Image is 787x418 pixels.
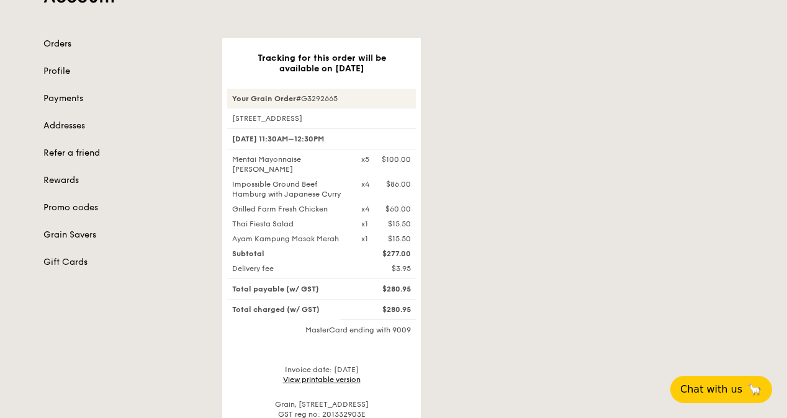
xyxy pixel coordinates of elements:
[283,375,361,384] a: View printable version
[225,154,354,174] div: Mentai Mayonnaise [PERSON_NAME]
[354,305,418,314] div: $280.95
[227,365,416,385] div: Invoice date: [DATE]
[354,284,418,294] div: $280.95
[225,179,354,199] div: Impossible Ground Beef Hamburg with Japanese Curry
[227,113,416,123] div: [STREET_ADDRESS]
[43,202,207,214] a: Promo codes
[680,382,742,397] span: Chat with us
[43,174,207,187] a: Rewards
[43,65,207,78] a: Profile
[361,204,370,214] div: x4
[386,179,411,189] div: $86.00
[361,179,370,189] div: x4
[225,249,354,259] div: Subtotal
[43,120,207,132] a: Addresses
[747,382,762,397] span: 🦙
[225,219,354,229] div: Thai Fiesta Salad
[670,376,772,403] button: Chat with us🦙
[227,128,416,149] div: [DATE] 11:30AM–12:30PM
[43,38,207,50] a: Orders
[385,204,411,214] div: $60.00
[43,256,207,269] a: Gift Cards
[354,249,418,259] div: $277.00
[354,264,418,273] div: $3.95
[382,154,411,164] div: $100.00
[361,219,368,229] div: x1
[227,89,416,109] div: #G3292665
[225,264,354,273] div: Delivery fee
[43,92,207,105] a: Payments
[225,305,354,314] div: Total charged (w/ GST)
[225,204,354,214] div: Grilled Farm Fresh Chicken
[232,285,319,293] span: Total payable (w/ GST)
[388,234,411,244] div: $15.50
[225,234,354,244] div: Ayam Kampung Masak Merah
[43,229,207,241] a: Grain Savers
[242,53,401,74] h3: Tracking for this order will be available on [DATE]
[361,234,368,244] div: x1
[388,219,411,229] div: $15.50
[227,325,416,335] div: MasterCard ending with 9009
[361,154,369,164] div: x5
[43,147,207,159] a: Refer a friend
[232,94,296,103] strong: Your Grain Order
